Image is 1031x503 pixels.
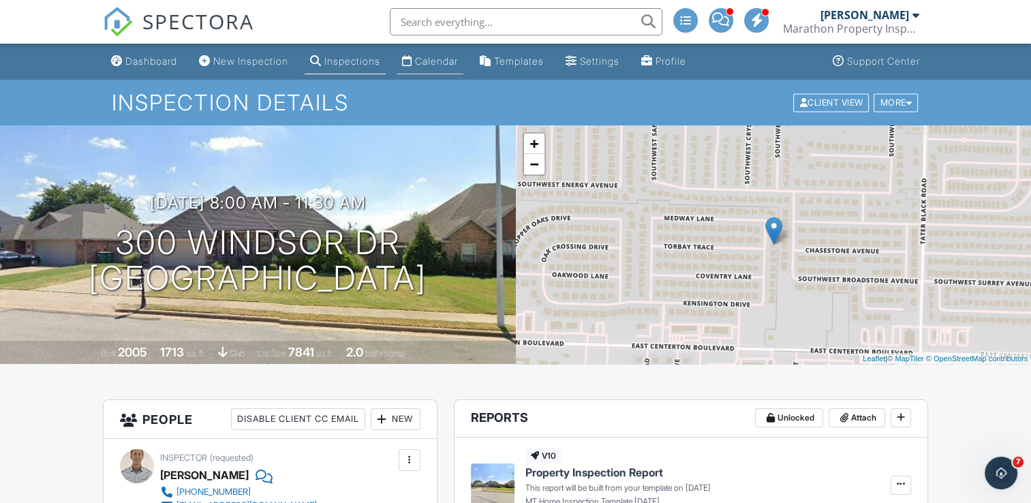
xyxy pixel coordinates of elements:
h1: 300 Windsor Dr [GEOGRAPHIC_DATA] [89,225,427,297]
a: SPECTORA [103,18,254,47]
h1: Inspection Details [112,91,919,115]
span: slab [230,348,245,359]
div: New Inspection [213,55,288,67]
div: [PERSON_NAME] [160,465,249,485]
div: Calendar [415,55,458,67]
h3: People [104,400,436,439]
a: Inspections [305,49,386,74]
div: Support Center [847,55,920,67]
a: Support Center [827,49,925,74]
a: Settings [560,49,625,74]
span: Inspector [160,453,207,463]
span: (requested) [210,453,253,463]
a: © MapTiler [887,354,924,363]
div: More [874,93,918,112]
span: sq.ft. [316,348,333,359]
a: Templates [474,49,549,74]
a: Leaflet [863,354,885,363]
div: Templates [494,55,544,67]
a: [PHONE_NUMBER] [160,485,317,499]
div: Dashboard [125,55,177,67]
div: [PHONE_NUMBER] [176,487,251,498]
a: Profile [636,49,692,74]
span: SPECTORA [142,7,254,35]
iframe: Intercom live chat [985,457,1017,489]
span: bathrooms [365,348,404,359]
div: New [371,408,420,430]
a: Zoom in [524,134,544,154]
span: Lot Size [258,348,286,359]
div: Settings [580,55,619,67]
div: 2.0 [346,345,363,359]
span: Built [101,348,116,359]
div: Client View [793,93,869,112]
div: Profile [656,55,686,67]
span: sq. ft. [186,348,205,359]
div: [PERSON_NAME] [820,8,909,22]
a: Client View [792,97,872,107]
a: Zoom out [524,154,544,174]
span: 7 [1013,457,1024,468]
img: The Best Home Inspection Software - Spectora [103,7,133,37]
a: Calendar [397,49,463,74]
a: © OpenStreetMap contributors [926,354,1028,363]
div: Inspections [324,55,380,67]
div: 1713 [160,345,184,359]
div: 2005 [118,345,147,359]
div: Disable Client CC Email [231,408,365,430]
div: | [859,353,1031,365]
div: Marathon Property Inspectors [783,22,919,35]
a: Dashboard [106,49,183,74]
div: 7841 [288,345,314,359]
input: Search everything... [390,8,662,35]
h3: [DATE] 8:00 am - 11:30 am [150,194,366,212]
a: New Inspection [194,49,294,74]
